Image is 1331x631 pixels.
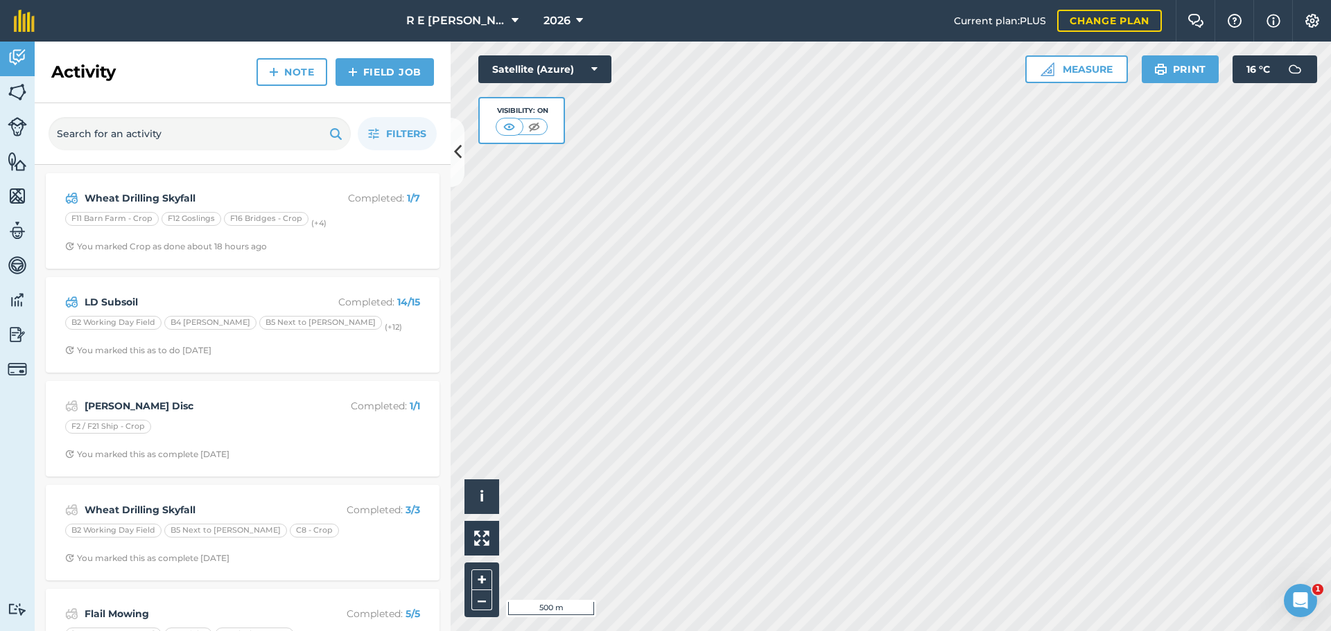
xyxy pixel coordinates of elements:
[65,420,151,434] div: F2 / F21 Ship - Crop
[8,359,27,379] img: svg+xml;base64,PD94bWwgdmVyc2lvbj0iMS4wIiBlbmNvZGluZz0idXRmLTgiPz4KPCEtLSBHZW5lcmF0b3I6IEFkb2JlIE...
[65,316,162,330] div: B2 Working Day Field
[1304,14,1321,28] img: A cog icon
[1188,14,1204,28] img: Two speech bubbles overlapping with the left bubble in the forefront
[1233,55,1317,83] button: 16 °C
[310,294,420,310] p: Completed :
[224,212,308,226] div: F16 Bridges - Crop
[1246,55,1270,83] span: 16 ° C
[1267,12,1280,29] img: svg+xml;base64,PHN2ZyB4bWxucz0iaHR0cDovL3d3dy53My5vcmcvMjAwMC9zdmciIHdpZHRoPSIxNyIgaGVpZ2h0PSIxNy...
[14,10,35,32] img: fieldmargin Logo
[1025,55,1128,83] button: Measure
[51,61,116,83] h2: Activity
[65,294,78,310] img: svg+xml;base64,PD94bWwgdmVyc2lvbj0iMS4wIiBlbmNvZGluZz0idXRmLTgiPz4KPCEtLSBHZW5lcmF0b3I6IEFkb2JlIE...
[410,400,420,412] strong: 1 / 1
[65,398,78,414] img: svg+xml;base64,PD94bWwgdmVyc2lvbj0iMS4wIiBlbmNvZGluZz0idXRmLTgiPz4KPCEtLSBHZW5lcmF0b3I6IEFkb2JlIE...
[65,241,267,252] div: You marked Crop as done about 18 hours ago
[49,117,351,150] input: Search for an activity
[8,255,27,276] img: svg+xml;base64,PD94bWwgdmVyc2lvbj0iMS4wIiBlbmNvZGluZz0idXRmLTgiPz4KPCEtLSBHZW5lcmF0b3I6IEFkb2JlIE...
[65,501,78,518] img: svg+xml;base64,PD94bWwgdmVyc2lvbj0iMS4wIiBlbmNvZGluZz0idXRmLTgiPz4KPCEtLSBHZW5lcmF0b3I6IEFkb2JlIE...
[310,190,420,206] p: Completed :
[329,125,342,142] img: svg+xml;base64,PHN2ZyB4bWxucz0iaHR0cDovL3d3dy53My5vcmcvMjAwMC9zdmciIHdpZHRoPSIxOSIgaGVpZ2h0PSIyNC...
[480,488,484,505] span: i
[54,181,431,260] a: Wheat Drilling SkyfallCompleted: 1/7F11 Barn Farm - CropF12 GoslingsF16 Bridges - Crop(+4)Clock w...
[65,553,74,562] img: Clock with arrow pointing clockwise
[65,450,74,459] img: Clock with arrow pointing clockwise
[1281,55,1309,83] img: svg+xml;base64,PD94bWwgdmVyc2lvbj0iMS4wIiBlbmNvZGluZz0idXRmLTgiPz4KPCEtLSBHZW5lcmF0b3I6IEFkb2JlIE...
[348,64,358,80] img: svg+xml;base64,PHN2ZyB4bWxucz0iaHR0cDovL3d3dy53My5vcmcvMjAwMC9zdmciIHdpZHRoPSIxNCIgaGVpZ2h0PSIyNC...
[8,117,27,136] img: svg+xml;base64,PD94bWwgdmVyc2lvbj0iMS4wIiBlbmNvZGluZz0idXRmLTgiPz4KPCEtLSBHZW5lcmF0b3I6IEFkb2JlIE...
[8,151,27,172] img: svg+xml;base64,PHN2ZyB4bWxucz0iaHR0cDovL3d3dy53My5vcmcvMjAwMC9zdmciIHdpZHRoPSI1NiIgaGVpZ2h0PSI2MC...
[496,105,548,116] div: Visibility: On
[471,590,492,610] button: –
[65,524,162,537] div: B2 Working Day Field
[85,294,304,310] strong: LD Subsoil
[1226,14,1243,28] img: A question mark icon
[336,58,434,86] a: Field Job
[543,12,571,29] span: 2026
[1312,584,1323,595] span: 1
[525,120,543,134] img: svg+xml;base64,PHN2ZyB4bWxucz0iaHR0cDovL3d3dy53My5vcmcvMjAwMC9zdmciIHdpZHRoPSI1MCIgaGVpZ2h0PSI0MC...
[85,190,304,206] strong: Wheat Drilling Skyfall
[954,13,1046,28] span: Current plan : PLUS
[65,242,74,251] img: Clock with arrow pointing clockwise
[311,218,327,228] small: (+ 4 )
[464,479,499,514] button: i
[54,285,431,364] a: LD SubsoilCompleted: 14/15B2 Working Day FieldB4 [PERSON_NAME]B5 Next to [PERSON_NAME](+12)Clock ...
[8,47,27,68] img: svg+xml;base64,PD94bWwgdmVyc2lvbj0iMS4wIiBlbmNvZGluZz0idXRmLTgiPz4KPCEtLSBHZW5lcmF0b3I6IEFkb2JlIE...
[1284,584,1317,617] iframe: Intercom live chat
[406,12,506,29] span: R E [PERSON_NAME]
[1154,61,1167,78] img: svg+xml;base64,PHN2ZyB4bWxucz0iaHR0cDovL3d3dy53My5vcmcvMjAwMC9zdmciIHdpZHRoPSIxOSIgaGVpZ2h0PSIyNC...
[474,531,489,546] img: Four arrows, one pointing top left, one top right, one bottom right and the last bottom left
[310,502,420,517] p: Completed :
[1041,62,1054,76] img: Ruler icon
[54,493,431,572] a: Wheat Drilling SkyfallCompleted: 3/3B2 Working Day FieldB5 Next to [PERSON_NAME]C8 - CropClock wi...
[85,502,304,517] strong: Wheat Drilling Skyfall
[386,126,426,141] span: Filters
[8,290,27,310] img: svg+xml;base64,PD94bWwgdmVyc2lvbj0iMS4wIiBlbmNvZGluZz0idXRmLTgiPz4KPCEtLSBHZW5lcmF0b3I6IEFkb2JlIE...
[471,569,492,590] button: +
[65,190,78,206] img: svg+xml;base64,PD94bWwgdmVyc2lvbj0iMS4wIiBlbmNvZGluZz0idXRmLTgiPz4KPCEtLSBHZW5lcmF0b3I6IEFkb2JlIE...
[478,55,611,83] button: Satellite (Azure)
[310,398,420,414] p: Completed :
[501,120,518,134] img: svg+xml;base64,PHN2ZyB4bWxucz0iaHR0cDovL3d3dy53My5vcmcvMjAwMC9zdmciIHdpZHRoPSI1MCIgaGVpZ2h0PSI0MC...
[259,316,382,330] div: B5 Next to [PERSON_NAME]
[397,296,420,308] strong: 14 / 15
[8,220,27,241] img: svg+xml;base64,PD94bWwgdmVyc2lvbj0iMS4wIiBlbmNvZGluZz0idXRmLTgiPz4KPCEtLSBHZW5lcmF0b3I6IEFkb2JlIE...
[406,607,420,620] strong: 5 / 5
[164,524,287,537] div: B5 Next to [PERSON_NAME]
[407,192,420,204] strong: 1 / 7
[85,398,304,414] strong: [PERSON_NAME] Disc
[8,324,27,345] img: svg+xml;base64,PD94bWwgdmVyc2lvbj0iMS4wIiBlbmNvZGluZz0idXRmLTgiPz4KPCEtLSBHZW5lcmF0b3I6IEFkb2JlIE...
[310,606,420,621] p: Completed :
[385,322,402,332] small: (+ 12 )
[406,504,420,516] strong: 3 / 3
[8,186,27,206] img: svg+xml;base64,PHN2ZyB4bWxucz0iaHR0cDovL3d3dy53My5vcmcvMjAwMC9zdmciIHdpZHRoPSI1NiIgaGVpZ2h0PSI2MC...
[65,553,229,564] div: You marked this as complete [DATE]
[65,346,74,355] img: Clock with arrow pointing clockwise
[1142,55,1219,83] button: Print
[1057,10,1162,32] a: Change plan
[290,524,339,537] div: C8 - Crop
[65,605,78,622] img: svg+xml;base64,PD94bWwgdmVyc2lvbj0iMS4wIiBlbmNvZGluZz0idXRmLTgiPz4KPCEtLSBHZW5lcmF0b3I6IEFkb2JlIE...
[164,316,256,330] div: B4 [PERSON_NAME]
[85,606,304,621] strong: Flail Mowing
[269,64,279,80] img: svg+xml;base64,PHN2ZyB4bWxucz0iaHR0cDovL3d3dy53My5vcmcvMjAwMC9zdmciIHdpZHRoPSIxNCIgaGVpZ2h0PSIyNC...
[358,117,437,150] button: Filters
[54,389,431,468] a: [PERSON_NAME] DiscCompleted: 1/1F2 / F21 Ship - CropClock with arrow pointing clockwiseYou marked...
[65,212,159,226] div: F11 Barn Farm - Crop
[65,449,229,460] div: You marked this as complete [DATE]
[8,603,27,616] img: svg+xml;base64,PD94bWwgdmVyc2lvbj0iMS4wIiBlbmNvZGluZz0idXRmLTgiPz4KPCEtLSBHZW5lcmF0b3I6IEFkb2JlIE...
[65,345,211,356] div: You marked this as to do [DATE]
[256,58,327,86] a: Note
[162,212,221,226] div: F12 Goslings
[8,82,27,103] img: svg+xml;base64,PHN2ZyB4bWxucz0iaHR0cDovL3d3dy53My5vcmcvMjAwMC9zdmciIHdpZHRoPSI1NiIgaGVpZ2h0PSI2MC...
